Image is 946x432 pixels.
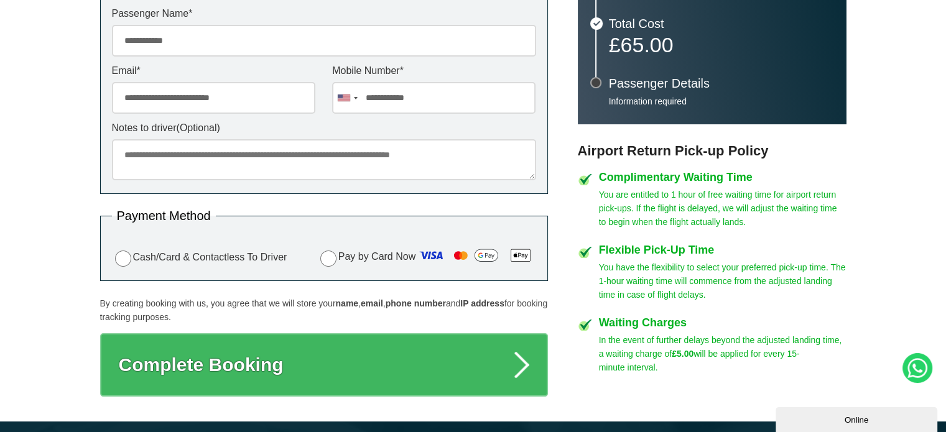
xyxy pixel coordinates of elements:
[317,246,536,269] label: Pay by Card Now
[460,298,504,308] strong: IP address
[599,244,846,255] h4: Flexible Pick-Up Time
[776,405,940,432] iframe: chat widget
[112,66,315,76] label: Email
[599,188,846,229] p: You are entitled to 1 hour of free waiting time for airport return pick-ups. If the flight is del...
[599,260,846,301] p: You have the flexibility to select your preferred pick-up time. The 1-hour waiting time will comm...
[115,250,131,267] input: Cash/Card & Contactless To Driver
[620,33,673,57] span: 65.00
[112,249,287,267] label: Cash/Card & Contactless To Driver
[599,333,846,374] p: In the event of further delays beyond the adjusted landing time, a waiting charge of will be appl...
[672,349,693,359] strong: £5.00
[320,250,336,267] input: Pay by Card Now
[112,209,216,222] legend: Payment Method
[100,333,548,397] button: Complete Booking
[609,96,834,107] p: Information required
[609,36,834,53] p: £
[177,122,220,133] span: (Optional)
[100,296,548,324] p: By creating booking with us, you agree that we will store your , , and for booking tracking purpo...
[112,9,536,19] label: Passenger Name
[332,66,536,76] label: Mobile Number
[112,123,536,133] label: Notes to driver
[609,77,834,90] h3: Passenger Details
[333,83,361,113] div: United States: +1
[386,298,446,308] strong: phone number
[599,172,846,183] h4: Complimentary Waiting Time
[578,143,846,159] h3: Airport Return Pick-up Policy
[335,298,358,308] strong: name
[361,298,383,308] strong: email
[609,17,834,30] h3: Total Cost
[599,317,846,328] h4: Waiting Charges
